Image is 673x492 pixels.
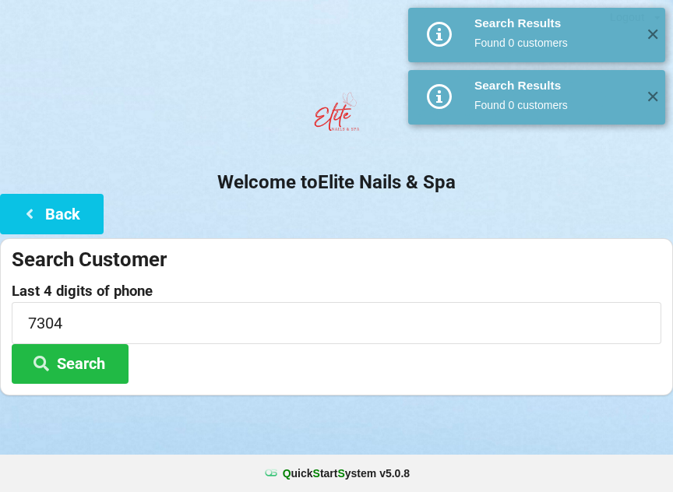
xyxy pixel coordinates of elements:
[305,85,368,147] img: EliteNailsSpa-Logo1.png
[313,467,320,480] span: S
[474,16,634,31] div: Search Results
[474,97,634,113] div: Found 0 customers
[474,78,634,93] div: Search Results
[12,283,661,299] label: Last 4 digits of phone
[474,35,634,51] div: Found 0 customers
[283,467,291,480] span: Q
[12,344,129,384] button: Search
[263,466,279,481] img: favicon.ico
[283,466,410,481] b: uick tart ystem v 5.0.8
[12,302,661,343] input: 0000
[12,247,661,272] div: Search Customer
[337,467,344,480] span: S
